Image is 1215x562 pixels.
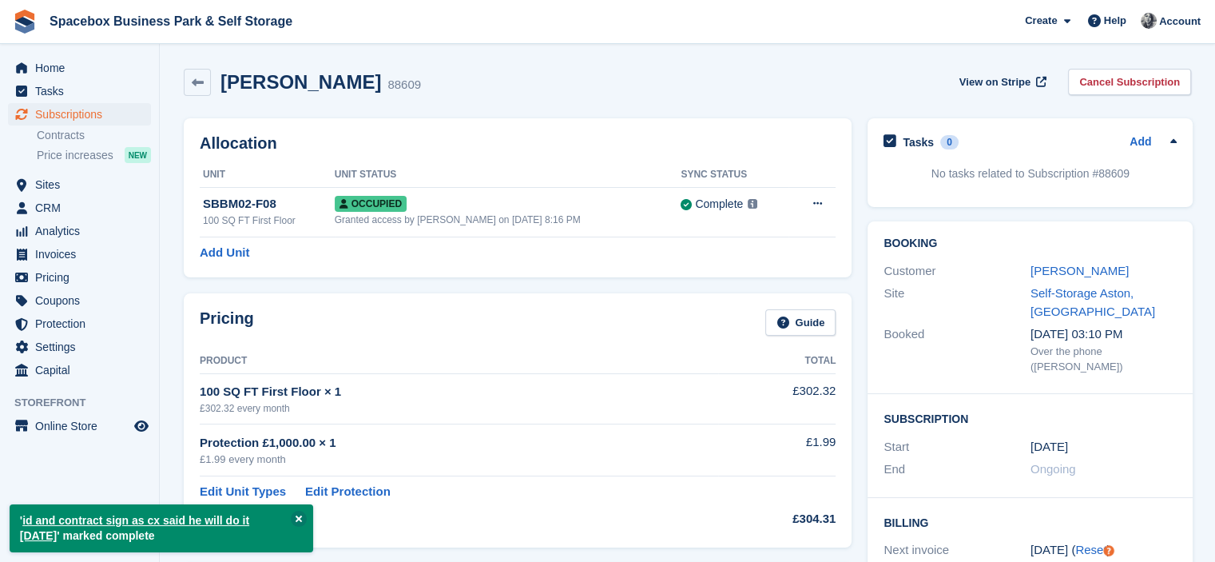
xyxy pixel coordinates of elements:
th: Total [718,349,836,374]
span: Pricing [35,266,131,289]
a: View on Stripe [953,69,1050,95]
span: Help [1104,13,1126,29]
a: menu [8,336,151,358]
time: 2025-06-01 00:00:00 UTC [1030,438,1068,456]
th: Unit [200,162,335,188]
span: Capital [35,359,131,381]
div: Next invoice [883,541,1030,560]
a: menu [8,243,151,265]
span: Create [1025,13,1057,29]
div: £304.31 [718,510,836,528]
div: 88609 [387,76,421,94]
h2: Pricing [200,309,254,336]
div: 100 SQ FT First Floor [203,213,335,228]
p: ' ' marked complete [10,504,313,552]
div: Booked [883,325,1030,375]
span: Settings [35,336,131,358]
div: SBBM02-F08 [203,195,335,213]
div: BILLED EVERY MONTH [200,513,718,528]
td: £302.32 [718,373,836,424]
span: Online Store [35,415,131,437]
a: Edit Protection [305,483,391,501]
a: menu [8,80,151,102]
a: Guide [765,309,836,336]
th: Unit Status [335,162,681,188]
div: Granted access by [PERSON_NAME] on [DATE] 8:16 PM [335,213,681,227]
span: Price increases [37,148,113,163]
a: Preview store [132,417,151,436]
h2: Allocation [200,134,836,153]
span: Account [1159,14,1201,30]
div: 0 [940,135,959,149]
span: CRM [35,197,131,219]
div: Site [883,285,1030,321]
a: Cancel Subscription [1068,69,1191,95]
span: Subscriptions [35,103,131,126]
h2: Tasks [903,135,934,149]
div: 100 SQ FT First Floor × 1 [200,383,718,401]
span: Sites [35,173,131,196]
div: Start [883,438,1030,456]
a: Spacebox Business Park & Self Storage [43,8,299,34]
a: id and contract sign as cx said he will do it [DATE] [20,514,249,542]
div: Tooltip anchor [1102,544,1116,558]
a: Reset [1075,543,1106,556]
div: Over the phone ([PERSON_NAME]) [1030,344,1177,375]
a: Self-Storage Aston, [GEOGRAPHIC_DATA] [1030,286,1155,318]
p: No tasks related to Subscription #88609 [883,165,1177,182]
h2: [PERSON_NAME] [220,71,381,93]
span: Home [35,57,131,79]
div: Complete [695,196,743,213]
a: Contracts [37,128,151,143]
a: menu [8,313,151,335]
h2: Billing [883,514,1177,530]
a: Add Unit [200,244,249,262]
span: Analytics [35,220,131,242]
a: menu [8,57,151,79]
a: menu [8,173,151,196]
a: menu [8,103,151,126]
th: Product [200,349,718,374]
span: Protection [35,313,131,335]
div: £302.32 every month [200,401,718,416]
img: stora-icon-8386f47178a22dfd0bd8f6a31ec36ba5ce8667c1dd55bd0f319d3a0aa187defe.svg [13,10,37,34]
a: Add [1130,134,1151,152]
span: Tasks [35,80,131,102]
div: NEW [125,147,151,163]
a: menu [8,266,151,289]
h2: Subscription [883,410,1177,426]
a: menu [8,359,151,381]
img: SUDIPTA VIRMANI [1141,13,1157,29]
a: menu [8,197,151,219]
div: End [883,460,1030,479]
span: Storefront [14,395,159,411]
div: £1.99 every month [200,452,718,468]
img: icon-info-grey-7440780725fd019a000dd9b08b2336e03edf1995a4989e88bcd33f0948082b44.svg [748,199,757,209]
a: menu [8,220,151,242]
div: Customer [883,262,1030,281]
a: Price increases NEW [37,146,151,164]
span: Invoices [35,243,131,265]
h2: Booking [883,237,1177,250]
div: [DATE] ( ) [1030,541,1177,560]
span: Ongoing [1030,462,1076,476]
span: Occupied [335,196,407,212]
a: Edit Unit Types [200,483,286,501]
a: menu [8,415,151,437]
a: [PERSON_NAME] [1030,264,1129,277]
div: Protection £1,000.00 × 1 [200,434,718,452]
div: [DATE] 03:10 PM [1030,325,1177,344]
span: View on Stripe [959,74,1030,90]
span: Coupons [35,289,131,312]
th: Sync Status [681,162,788,188]
td: £1.99 [718,424,836,476]
a: menu [8,289,151,312]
